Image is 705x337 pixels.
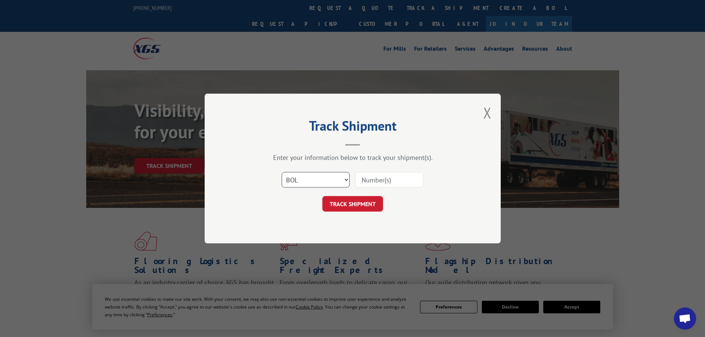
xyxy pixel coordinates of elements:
div: Open chat [674,307,696,330]
h2: Track Shipment [242,121,464,135]
input: Number(s) [355,172,423,188]
div: Enter your information below to track your shipment(s). [242,153,464,162]
button: TRACK SHIPMENT [322,196,383,212]
button: Close modal [483,103,491,122]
